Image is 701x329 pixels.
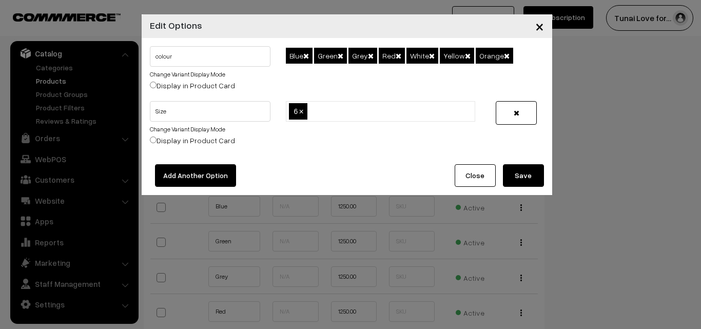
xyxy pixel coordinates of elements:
button: Add Another Option [155,164,236,187]
a: Change Variant Display Mode [150,70,225,78]
span: 6 [294,107,298,115]
span: × [299,107,304,116]
span: Yellow [440,48,474,64]
span: × [535,16,544,35]
button: Close [455,164,496,187]
span: Grey [348,48,377,64]
span: Red [379,48,405,64]
span: Blue [286,48,313,64]
button: Save [503,164,544,187]
span: Green [314,48,347,64]
input: Display in Product Card [150,82,157,88]
input: Display in Product Card [150,137,157,143]
span: Orange [476,48,513,64]
label: Display in Product Card [150,80,235,91]
button: Close [527,10,552,42]
input: Name [150,101,271,122]
input: Name [150,46,271,67]
h4: Edit Options [150,18,202,32]
span: White [406,48,438,64]
label: Display in Product Card [150,135,235,146]
a: Change Variant Display Mode [150,125,225,133]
